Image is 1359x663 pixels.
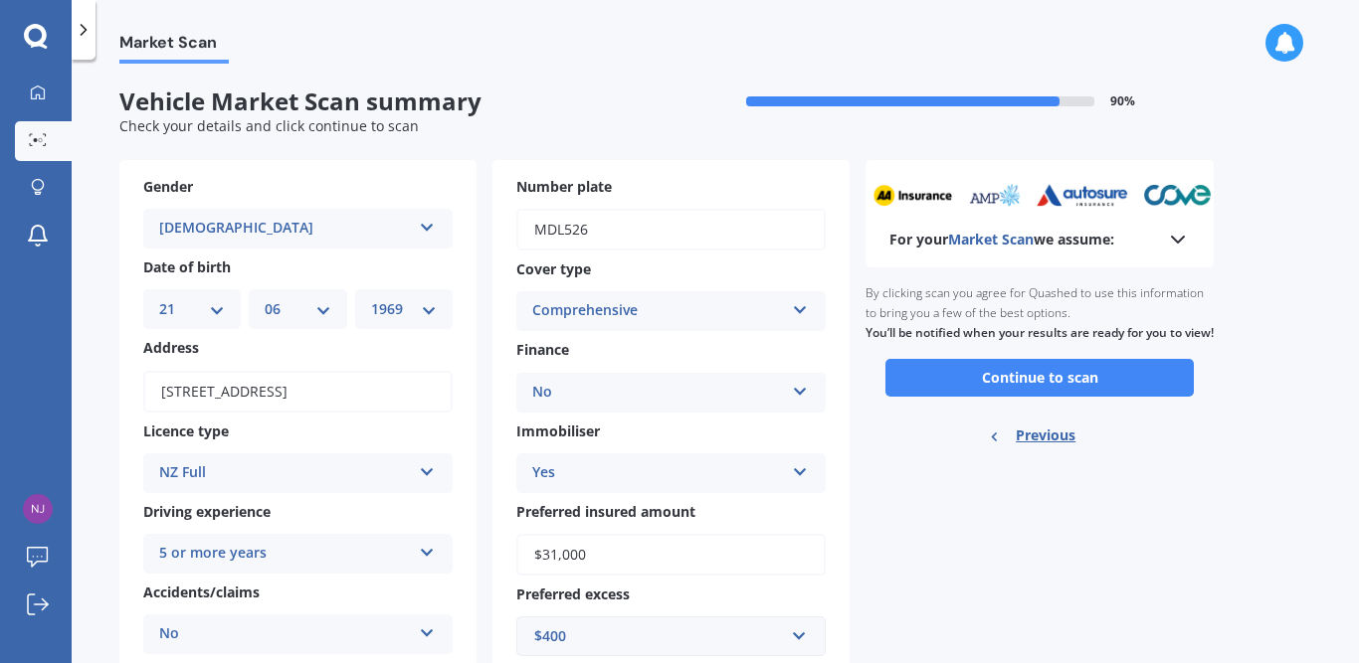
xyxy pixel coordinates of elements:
div: NZ Full [159,461,411,485]
span: Market Scan [948,230,1034,249]
span: Accidents/claims [143,582,260,601]
span: Finance [516,341,569,360]
img: cove_sm.webp [1141,184,1210,207]
b: You’ll be notified when your results are ready for you to view! [866,324,1214,341]
span: Vehicle Market Scan summary [119,87,667,116]
img: 7db6fab029f2e76f5a4d6c501f48fc5f [23,494,53,524]
b: For your we assume: [889,230,1114,249]
div: 5 or more years [159,542,411,566]
span: Number plate [516,177,612,196]
div: By clicking scan you agree for Quashed to use this information to bring you a few of the best opt... [866,267,1214,359]
div: $400 [534,625,784,647]
span: Check your details and click continue to scan [119,116,419,135]
img: amp_sm.png [965,184,1020,207]
span: Previous [1016,420,1075,450]
img: autosure_sm.webp [1034,184,1126,207]
span: Cover type [516,259,591,278]
div: No [532,381,784,405]
div: No [159,622,411,646]
span: Market Scan [119,33,229,60]
div: [DEMOGRAPHIC_DATA] [159,217,411,241]
span: Driving experience [143,502,271,521]
span: Preferred excess [516,584,630,603]
span: Gender [143,177,193,196]
img: aa_sm.webp [871,184,950,207]
span: Address [143,339,199,358]
span: Immobiliser [516,421,600,440]
span: Licence type [143,421,229,440]
div: Comprehensive [532,299,784,323]
button: Continue to scan [885,359,1194,397]
div: Yes [532,461,784,485]
span: 90 % [1110,94,1135,108]
span: Date of birth [143,257,231,276]
span: Preferred insured amount [516,502,695,521]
